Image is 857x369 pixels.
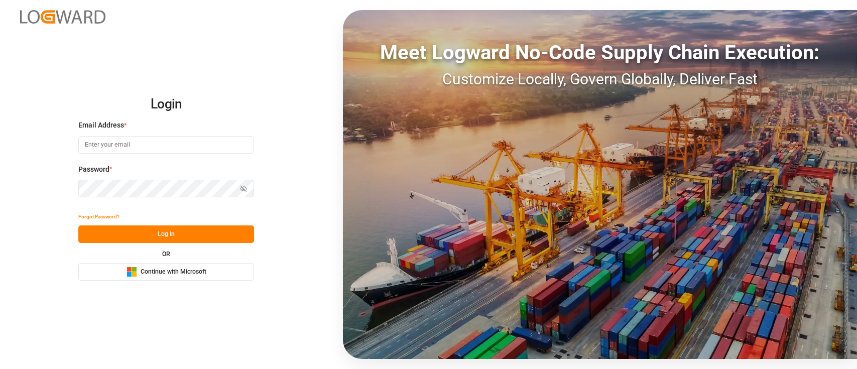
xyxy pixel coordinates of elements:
img: Logward_new_orange.png [20,10,105,24]
span: Password [78,164,109,175]
span: Email Address [78,120,124,131]
input: Enter your email [78,136,254,154]
small: OR [162,251,170,257]
div: Customize Locally, Govern Globally, Deliver Fast [343,68,857,90]
button: Forgot Password? [78,208,119,225]
div: Meet Logward No-Code Supply Chain Execution: [343,38,857,68]
button: Continue with Microsoft [78,263,254,281]
span: Continue with Microsoft [141,268,206,277]
button: Log In [78,225,254,243]
h2: Login [78,88,254,120]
